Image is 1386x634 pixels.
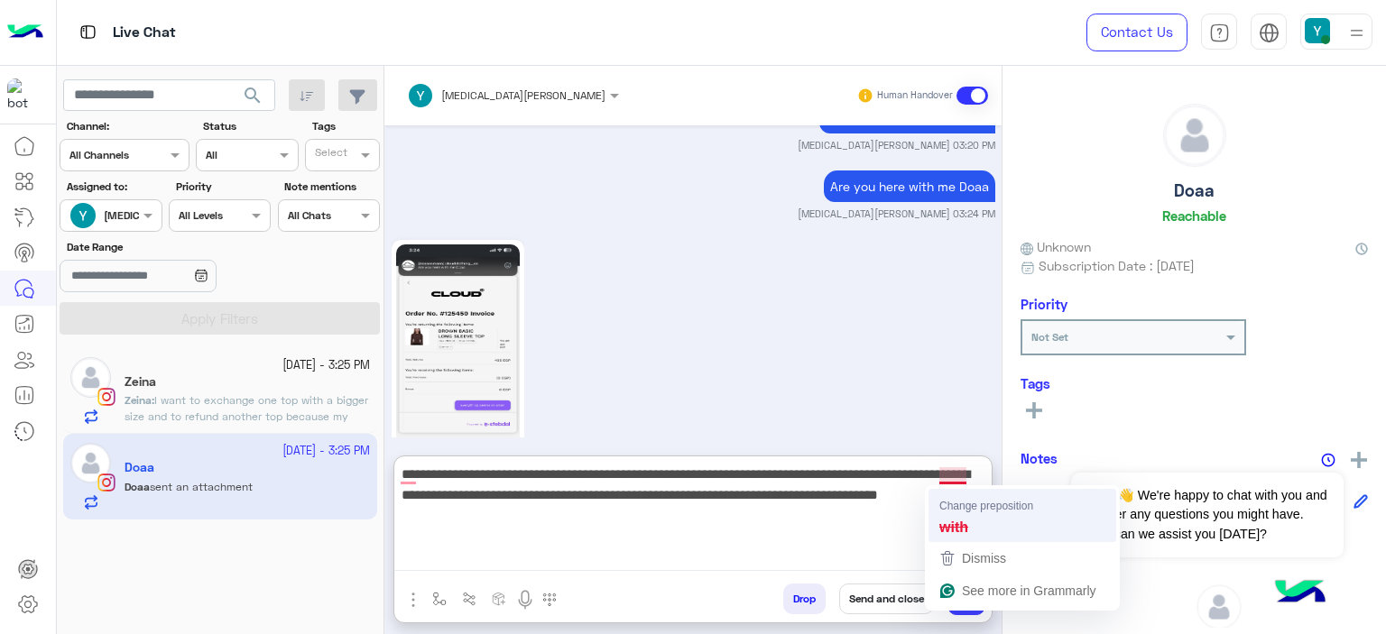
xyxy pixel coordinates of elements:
[7,14,43,51] img: Logo
[284,179,377,195] label: Note mentions
[1071,473,1343,557] span: Hello!👋 We're happy to chat with you and answer any questions you might have. How can we assist y...
[7,78,40,111] img: 317874714732967
[70,357,111,398] img: defaultAdmin.png
[203,118,296,134] label: Status
[231,79,275,118] button: search
[783,583,826,614] button: Drop
[70,203,96,228] img: ACg8ocL_Cv_0TYCAak07p7WTJX8q6LScVw3bMgGDa-JTO1aAxGpang=s96-c
[1351,452,1367,468] img: add
[1269,562,1332,625] img: hulul-logo.png
[1021,375,1368,391] h6: Tags
[394,463,992,571] textarea: To enrich screen reader interactions, please activate Accessibility in Grammarly extension settings
[176,179,269,195] label: Priority
[425,583,455,613] button: select flow
[1031,330,1068,344] b: Not Set
[1021,296,1067,312] h6: Priority
[97,388,115,406] img: Instagram
[1259,23,1280,43] img: tab
[67,118,188,134] label: Channel:
[77,21,99,43] img: tab
[1021,450,1058,466] h6: Notes
[1086,14,1187,51] a: Contact Us
[542,593,557,607] img: make a call
[441,88,605,102] span: [MEDICAL_DATA][PERSON_NAME]
[432,592,447,606] img: select flow
[125,393,154,407] b: :
[462,592,476,606] img: Trigger scenario
[1174,180,1215,201] h5: Doaa
[312,118,378,134] label: Tags
[798,207,995,221] small: [MEDICAL_DATA][PERSON_NAME] 03:24 PM
[125,374,156,390] h5: Zeina
[1021,237,1091,256] span: Unknown
[1039,256,1195,275] span: Subscription Date : [DATE]
[1209,23,1230,43] img: tab
[67,239,269,255] label: Date Range
[1162,207,1226,224] h6: Reachable
[839,583,934,614] button: Send and close
[1305,18,1330,43] img: userImage
[877,88,953,103] small: Human Handover
[1164,105,1225,166] img: defaultAdmin.png
[312,144,347,165] div: Select
[125,393,368,439] span: I want to exchange one top with a bigger size and to refund another top because my size is out of...
[514,589,536,611] img: send voice note
[1345,22,1368,44] img: profile
[242,85,263,106] span: search
[492,592,506,606] img: create order
[824,170,995,202] p: 21/9/2025, 3:24 PM
[67,179,160,195] label: Assigned to:
[402,589,424,611] img: send attachment
[1201,14,1237,51] a: tab
[485,583,514,613] button: create order
[60,302,380,335] button: Apply Filters
[125,393,152,407] span: Zeina
[798,138,995,152] small: [MEDICAL_DATA][PERSON_NAME] 03:20 PM
[113,21,176,45] p: Live Chat
[455,583,485,613] button: Trigger scenario
[1197,584,1242,629] img: defaultAdmin.png
[282,357,370,374] small: [DATE] - 3:25 PM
